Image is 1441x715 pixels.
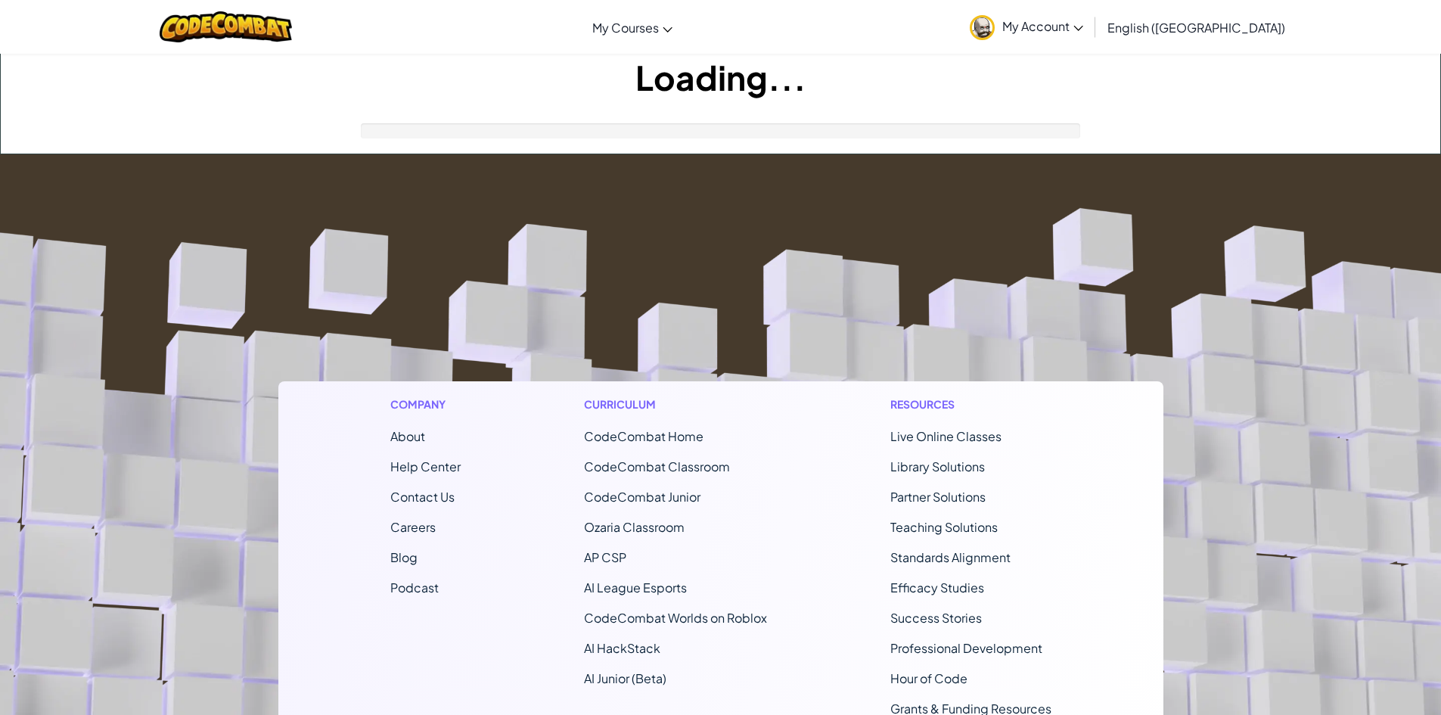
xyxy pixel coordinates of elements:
a: Success Stories [890,610,982,626]
h1: Resources [890,396,1051,412]
a: Professional Development [890,640,1042,656]
a: CodeCombat Junior [584,489,700,505]
a: Careers [390,519,436,535]
a: CodeCombat Classroom [584,459,730,474]
a: Efficacy Studies [890,580,984,595]
a: Live Online Classes [890,428,1002,444]
span: My Account [1002,18,1083,34]
a: My Account [962,3,1091,51]
a: Standards Alignment [890,549,1011,565]
span: My Courses [592,20,659,36]
a: AI Junior (Beta) [584,670,666,686]
span: Contact Us [390,489,455,505]
a: Partner Solutions [890,489,986,505]
img: avatar [970,15,995,40]
a: Blog [390,549,418,565]
a: English ([GEOGRAPHIC_DATA]) [1100,7,1293,48]
span: English ([GEOGRAPHIC_DATA]) [1107,20,1285,36]
img: CodeCombat logo [160,11,292,42]
a: Hour of Code [890,670,967,686]
a: AI HackStack [584,640,660,656]
a: AP CSP [584,549,626,565]
a: My Courses [585,7,680,48]
a: Library Solutions [890,459,985,474]
a: CodeCombat Worlds on Roblox [584,610,767,626]
h1: Curriculum [584,396,767,412]
a: Help Center [390,459,461,474]
span: CodeCombat Home [584,428,703,444]
a: Ozaria Classroom [584,519,685,535]
a: About [390,428,425,444]
a: Teaching Solutions [890,519,998,535]
a: AI League Esports [584,580,687,595]
h1: Company [390,396,461,412]
h1: Loading... [1,54,1440,101]
a: Podcast [390,580,439,595]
